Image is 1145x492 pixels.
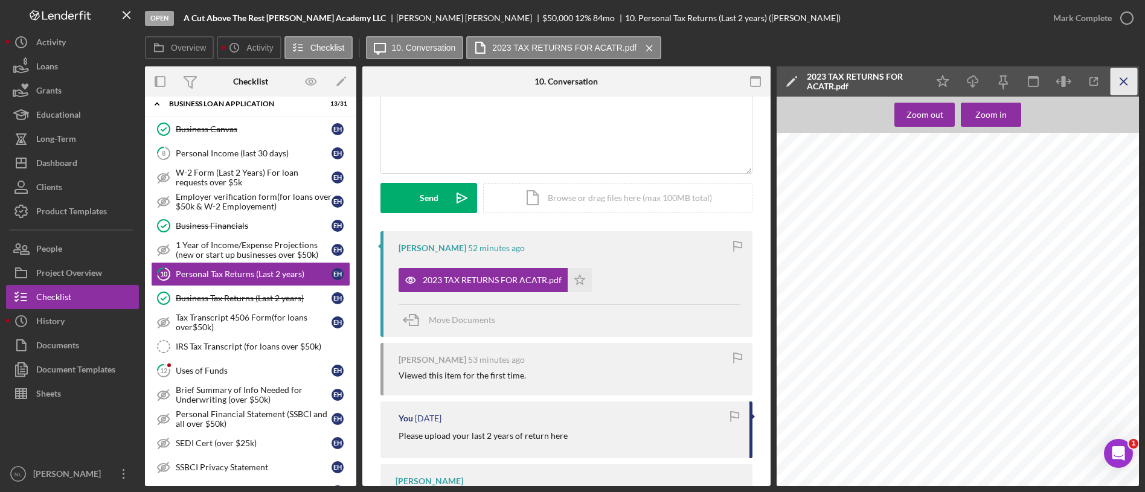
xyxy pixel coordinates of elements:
button: Checklist [6,285,139,309]
div: E H [332,268,344,280]
label: Activity [246,43,273,53]
button: Sheets [6,382,139,406]
div: E H [332,365,344,377]
div: Personal Income (last 30 days) [176,149,332,158]
a: Brief Summary of Info Needed for Underwriting (over $50k)EH [151,383,350,407]
button: People [6,237,139,261]
a: Employer verification form(for loans over $50k & W-2 Employement)EH [151,190,350,214]
div: Brief Summary of Info Needed for Underwriting (over $50k) [176,385,332,404]
button: Zoom in [961,103,1021,127]
div: 2023 TAX RETURNS FOR ACATR.pdf [423,275,562,285]
button: Educational [6,103,139,127]
div: IRS Tax Transcript (for loans over $50k) [176,342,350,351]
button: Overview [145,36,214,59]
div: Mark Complete [1053,6,1112,30]
div: Employer verification form(for loans over $50k & W-2 Employement) [176,192,332,211]
a: SEDI Cert (over $25k)EH [151,431,350,455]
label: Overview [171,43,206,53]
div: Business Tax Returns (Last 2 years) [176,293,332,303]
text: NL [14,471,22,478]
button: Clients [6,175,139,199]
div: E H [332,147,344,159]
div: E H [332,220,344,232]
b: A Cut Above The Rest [PERSON_NAME] Academy LLC [184,13,386,23]
div: Checklist [36,285,71,312]
div: E H [332,389,344,401]
button: Zoom out [894,103,955,127]
a: Tax Transcript 4506 Form(for loans over$50k)EH [151,310,350,334]
div: E H [332,316,344,328]
button: Documents [6,333,139,357]
tspan: 8 [162,149,165,157]
div: 84 mo [593,13,615,23]
div: Sheets [36,382,61,409]
div: 10. Conversation [534,77,598,86]
div: Educational [36,103,81,130]
a: W-2 Form (Last 2 Years) For loan requests over $5kEH [151,165,350,190]
button: Dashboard [6,151,139,175]
div: Business Canvas [176,124,332,134]
div: W-2 Form (Last 2 Years) For loan requests over $5k [176,168,332,187]
a: Product Templates [6,199,139,223]
div: Personal Financial Statement (SSBCI and all over $50k) [176,409,332,429]
div: Business Financials [176,221,332,231]
div: Long-Term [36,127,76,154]
div: E H [332,244,344,256]
a: Long-Term [6,127,139,151]
button: NL[PERSON_NAME] [6,462,139,486]
div: Open [145,11,174,26]
div: Zoom out [906,103,943,127]
button: Send [380,183,477,213]
div: [PERSON_NAME] [399,243,466,253]
a: Business FinancialsEH [151,214,350,238]
time: 2025-10-13 19:37 [468,355,525,365]
button: Activity [217,36,281,59]
a: SSBCI Privacy StatementEH [151,455,350,479]
div: [PERSON_NAME] [30,462,109,489]
div: E H [332,413,344,425]
div: E H [332,461,344,473]
div: Product Templates [36,199,107,226]
div: Document Templates [36,357,115,385]
button: 2023 TAX RETURNS FOR ACATR.pdf [466,36,661,59]
div: 1 Year of Income/Expense Projections (new or start up businesses over $50k) [176,240,332,260]
a: Grants [6,78,139,103]
button: Loans [6,54,139,78]
time: 2025-10-08 20:20 [415,414,441,423]
span: Move Documents [429,315,495,325]
div: [PERSON_NAME] [PERSON_NAME] [396,13,542,23]
button: Project Overview [6,261,139,285]
div: History [36,309,65,336]
div: Send [420,183,438,213]
div: E H [332,292,344,304]
a: Business Tax Returns (Last 2 years)EH [151,286,350,310]
button: 10. Conversation [366,36,464,59]
div: SSBCI Privacy Statement [176,462,332,472]
a: 8Personal Income (last 30 days)EH [151,141,350,165]
div: Loans [36,54,58,81]
div: Dashboard [36,151,77,178]
iframe: Intercom live chat [1104,439,1133,468]
span: $50,000 [542,13,573,23]
label: 10. Conversation [392,43,456,53]
div: BUSINESS LOAN APPLICATION [169,100,317,107]
div: Uses of Funds [176,366,332,375]
label: Checklist [310,43,345,53]
div: E H [332,196,344,208]
button: Document Templates [6,357,139,382]
button: Mark Complete [1041,6,1139,30]
button: Checklist [284,36,353,59]
div: Clients [36,175,62,202]
div: Zoom in [975,103,1007,127]
div: E H [332,171,344,184]
button: 2023 TAX RETURNS FOR ACATR.pdf [399,268,592,292]
div: Viewed this item for the first time. [399,371,526,380]
button: Move Documents [399,305,507,335]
